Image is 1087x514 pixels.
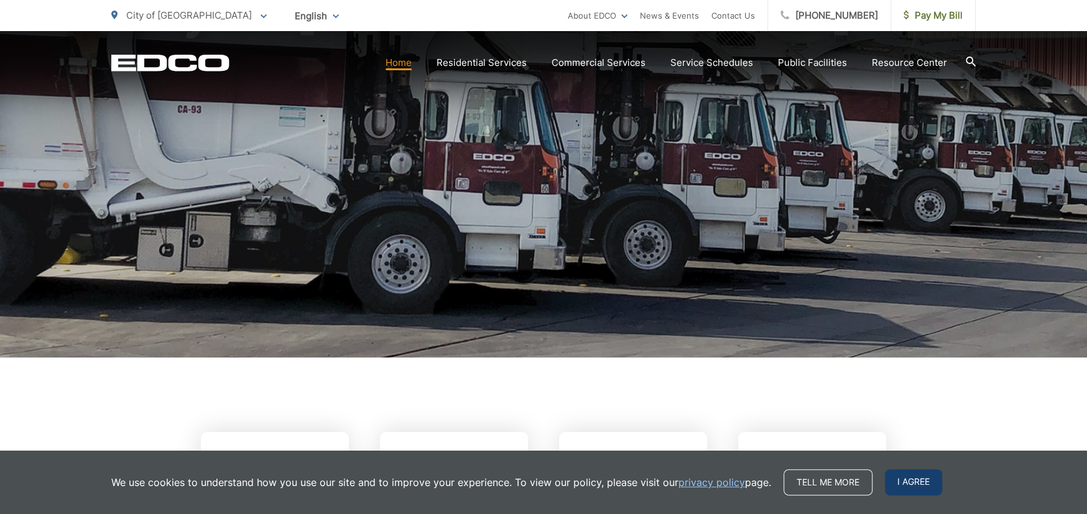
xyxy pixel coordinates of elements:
[126,9,252,21] span: City of [GEOGRAPHIC_DATA]
[904,8,963,23] span: Pay My Bill
[678,475,745,490] a: privacy policy
[386,55,412,70] a: Home
[437,55,527,70] a: Residential Services
[552,55,645,70] a: Commercial Services
[670,55,753,70] a: Service Schedules
[784,469,872,495] a: Tell me more
[285,5,348,27] span: English
[568,8,627,23] a: About EDCO
[711,8,755,23] a: Contact Us
[640,8,699,23] a: News & Events
[111,475,771,490] p: We use cookies to understand how you use our site and to improve your experience. To view our pol...
[778,55,847,70] a: Public Facilities
[872,55,947,70] a: Resource Center
[111,54,229,71] a: EDCD logo. Return to the homepage.
[885,469,942,495] span: I agree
